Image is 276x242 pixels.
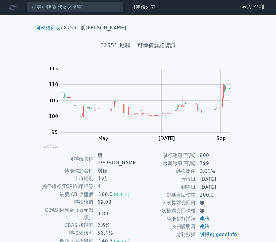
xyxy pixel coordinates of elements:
[36,25,60,31] a: 可轉債列表
[27,2,124,12] input: 搜尋可轉債 代號／名稱
[49,98,58,103] tspan: 105
[39,190,94,198] td: 最新 CB 收盤價
[45,66,240,141] g: Chart
[49,66,58,72] tspan: 115
[138,167,196,175] td: 轉換比例
[138,175,196,183] td: 發行日
[200,224,209,229] a: 連結
[94,229,138,237] td: 56.4%
[49,113,58,119] tspan: 100
[39,175,94,183] td: 上市櫃別
[196,191,237,199] td: 100.0
[196,207,237,215] td: 無
[159,136,175,141] tspan: [DATE]
[138,207,196,215] td: 下次提前賣回價格
[94,183,138,190] td: 4
[39,198,94,206] td: 轉換價值
[200,216,209,221] a: 連結
[97,191,114,198] div: 108.0
[94,167,138,175] td: 朋程
[94,152,138,167] td: 朋[PERSON_NAME]
[31,41,245,50] h1: 82551 朋程一 可轉債詳細資訊
[216,231,237,237] a: goodinfo
[196,152,237,160] td: 800
[114,192,130,197] span: (-0.6%)
[196,183,237,191] td: [DATE]
[138,152,196,160] td: 發行總額(百萬)
[94,175,138,183] td: 上櫃
[39,206,94,221] td: CBAS 權利金（百元報價）
[196,167,237,175] td: 0.01%
[196,199,237,207] td: 無
[196,160,237,167] td: 799
[138,230,196,238] td: 財務數據
[200,231,214,237] a: 財報狗
[39,152,94,167] td: 可轉債名稱
[196,230,237,238] td: ,
[138,215,196,223] td: 詳細發行辦法
[138,160,196,167] td: 最新餘額(百萬)
[39,229,94,237] td: 轉換溢價率
[237,2,271,12] a: 登入／註冊
[94,221,138,229] td: 2.6%
[36,24,62,32] li: ›
[138,191,196,199] td: 到期賣回價格
[64,24,126,32] li: 82551 朋[PERSON_NAME]
[94,206,138,221] td: 3.89
[138,183,196,191] td: 到期日
[217,136,226,141] tspan: Sep
[39,183,94,190] td: 擔保銀行/TCRI信用評等
[94,198,138,206] td: 69.08
[138,223,196,230] td: 公開說明書
[39,221,94,229] td: CBAS 折現率
[138,199,196,207] td: 下次提前賣回日
[98,136,108,141] tspan: May
[49,82,58,87] tspan: 110
[52,129,58,135] tspan: 95
[39,167,94,175] td: 轉換標的名稱
[196,175,237,183] td: [DATE]
[131,4,155,10] a: 可轉債列表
